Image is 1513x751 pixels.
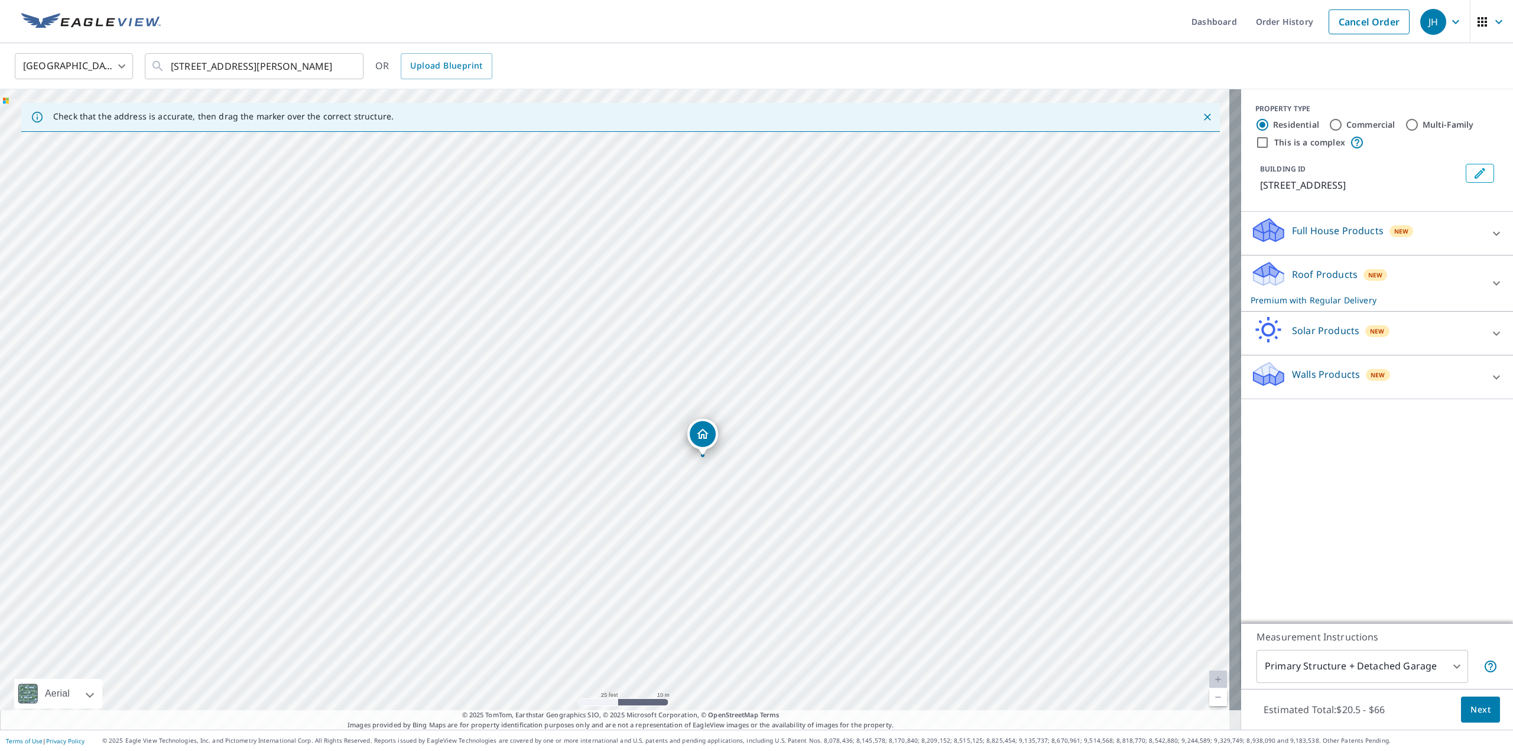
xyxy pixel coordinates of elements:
[1260,164,1306,174] p: BUILDING ID
[1368,270,1383,280] span: New
[760,710,780,719] a: Terms
[171,50,339,83] input: Search by address or latitude-longitude
[1370,326,1385,336] span: New
[1423,119,1474,131] label: Multi-Family
[1420,9,1446,35] div: JH
[1254,697,1394,723] p: Estimated Total: $20.5 - $66
[1209,688,1227,706] a: Current Level 20, Zoom Out
[1274,137,1345,148] label: This is a complex
[41,679,73,708] div: Aerial
[1251,216,1504,250] div: Full House ProductsNew
[1251,294,1482,306] p: Premium with Regular Delivery
[1256,630,1498,644] p: Measurement Instructions
[1292,367,1360,381] p: Walls Products
[375,53,492,79] div: OR
[102,736,1507,745] p: © 2025 Eagle View Technologies, Inc. and Pictometry International Corp. All Rights Reserved. Repo...
[21,13,161,31] img: EV Logo
[46,737,85,745] a: Privacy Policy
[1251,316,1504,350] div: Solar ProductsNew
[462,710,780,720] span: © 2025 TomTom, Earthstar Geographics SIO, © 2025 Microsoft Corporation, ©
[1251,360,1504,394] div: Walls ProductsNew
[1394,226,1409,236] span: New
[1346,119,1395,131] label: Commercial
[6,737,85,744] p: |
[410,59,482,73] span: Upload Blueprint
[1470,703,1491,717] span: Next
[1329,9,1410,34] a: Cancel Order
[1292,267,1358,281] p: Roof Products
[1273,119,1319,131] label: Residential
[6,737,43,745] a: Terms of Use
[15,50,133,83] div: [GEOGRAPHIC_DATA]
[1260,178,1461,192] p: [STREET_ADDRESS]
[687,419,718,455] div: Dropped pin, building 1, Residential property, 2212 Blueberry Dr Elkton, VA 22827
[1209,671,1227,688] a: Current Level 20, Zoom In Disabled
[1255,103,1499,114] div: PROPERTY TYPE
[1371,370,1385,380] span: New
[53,111,394,122] p: Check that the address is accurate, then drag the marker over the correct structure.
[14,679,102,708] div: Aerial
[1483,659,1498,674] span: Your report will include the primary structure and a detached garage if one exists.
[1256,650,1468,683] div: Primary Structure + Detached Garage
[1466,164,1494,183] button: Edit building 1
[1292,224,1384,238] p: Full House Products
[708,710,758,719] a: OpenStreetMap
[1461,697,1500,723] button: Next
[1251,260,1504,306] div: Roof ProductsNewPremium with Regular Delivery
[1292,323,1359,338] p: Solar Products
[401,53,492,79] a: Upload Blueprint
[1200,109,1215,125] button: Close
